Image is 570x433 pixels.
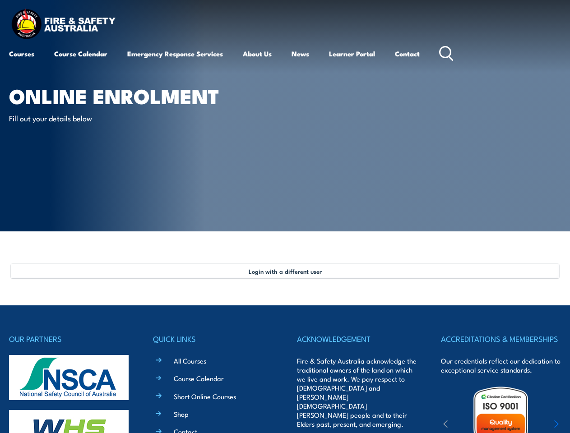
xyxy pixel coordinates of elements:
[395,43,420,64] a: Contact
[9,332,129,345] h4: OUR PARTNERS
[292,43,309,64] a: News
[441,332,561,345] h4: ACCREDITATIONS & MEMBERSHIPS
[54,43,107,64] a: Course Calendar
[9,87,232,104] h1: Online Enrolment
[243,43,272,64] a: About Us
[249,267,322,275] span: Login with a different user
[127,43,223,64] a: Emergency Response Services
[174,373,224,383] a: Course Calendar
[441,356,561,374] p: Our credentials reflect our dedication to exceptional service standards.
[174,409,189,419] a: Shop
[174,356,206,365] a: All Courses
[297,332,417,345] h4: ACKNOWLEDGEMENT
[9,355,129,400] img: nsca-logo-footer
[329,43,375,64] a: Learner Portal
[9,113,174,123] p: Fill out your details below
[174,392,236,401] a: Short Online Courses
[153,332,273,345] h4: QUICK LINKS
[9,43,34,64] a: Courses
[297,356,417,428] p: Fire & Safety Australia acknowledge the traditional owners of the land on which we live and work....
